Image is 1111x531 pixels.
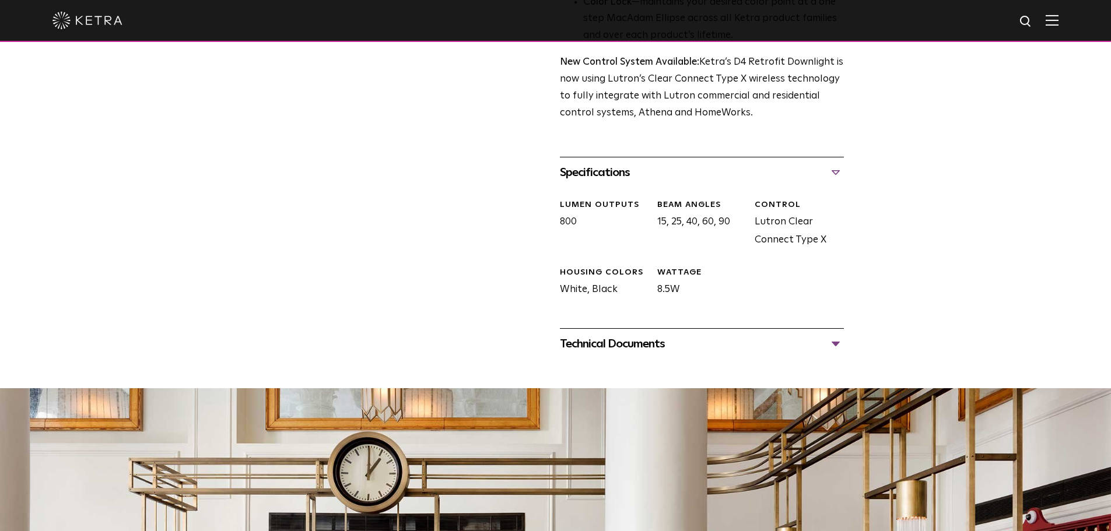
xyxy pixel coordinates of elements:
[560,267,649,279] div: HOUSING COLORS
[551,199,649,249] div: 800
[551,267,649,299] div: White, Black
[560,57,699,67] strong: New Control System Available:
[560,163,844,182] div: Specifications
[1019,15,1033,29] img: search icon
[755,199,843,211] div: CONTROL
[560,199,649,211] div: LUMEN OUTPUTS
[1046,15,1059,26] img: Hamburger%20Nav.svg
[52,12,122,29] img: ketra-logo-2019-white
[657,199,746,211] div: Beam Angles
[746,199,843,249] div: Lutron Clear Connect Type X
[560,54,844,122] p: Ketra’s D4 Retrofit Downlight is now using Lutron’s Clear Connect Type X wireless technology to f...
[657,267,746,279] div: WATTAGE
[649,199,746,249] div: 15, 25, 40, 60, 90
[560,335,844,353] div: Technical Documents
[649,267,746,299] div: 8.5W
